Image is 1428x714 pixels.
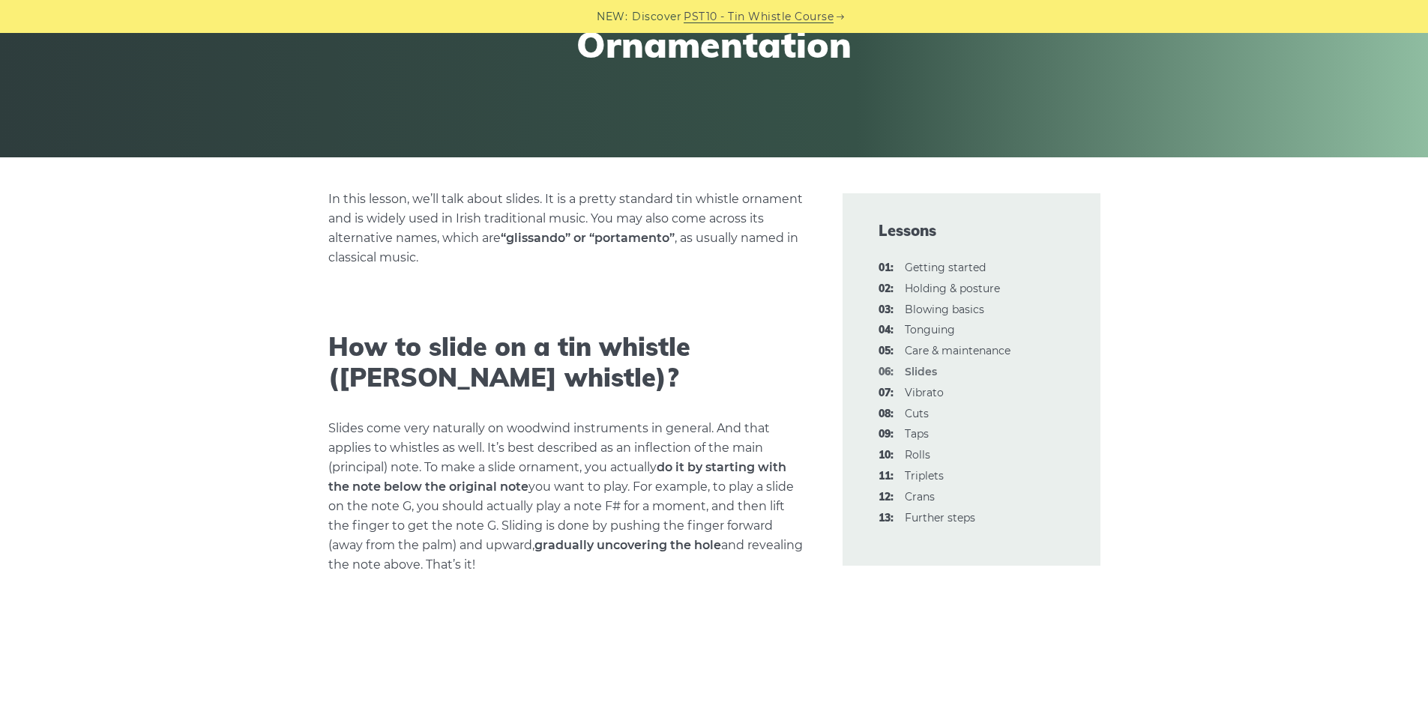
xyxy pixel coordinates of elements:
[879,363,894,381] span: 06:
[905,282,1000,295] a: 02:Holding & posture
[905,490,935,503] a: 12:Crans
[879,342,894,360] span: 05:
[905,469,944,482] a: 11:Triplets
[597,8,627,25] span: NEW:
[879,488,894,506] span: 12:
[879,405,894,423] span: 08:
[632,8,681,25] span: Discover
[905,448,930,462] a: 10:Rolls
[879,384,894,402] span: 07:
[534,538,721,552] strong: gradually uncovering the hole
[905,511,975,524] a: 13:Further steps
[501,231,675,245] strong: “glissando” or “portamento”
[905,261,986,274] a: 01:Getting started
[684,8,834,25] a: PST10 - Tin Whistle Course
[879,259,894,277] span: 01:
[905,323,955,336] a: 04:Tonguing
[879,468,894,485] span: 11:
[905,303,984,316] a: 03:Blowing basics
[328,190,807,267] p: In this lesson, we’ll talk about slides. It is a pretty standard tin whistle ornament and is wide...
[328,332,807,393] h2: How to slide on a tin whistle ([PERSON_NAME] whistle)?
[879,321,894,339] span: 04:
[905,407,929,420] a: 08:Cuts
[879,301,894,319] span: 03:
[879,447,894,465] span: 10:
[328,419,807,575] p: Slides come very naturally on woodwind instruments in general. And that applies to whistles as we...
[905,365,937,378] strong: Slides
[328,460,786,494] strong: do it by starting with the note below the original note
[879,220,1064,241] span: Lessons
[879,426,894,444] span: 09:
[879,280,894,298] span: 02:
[879,509,894,527] span: 13:
[905,386,944,399] a: 07:Vibrato
[905,427,929,441] a: 09:Taps
[905,344,1010,357] a: 05:Care & maintenance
